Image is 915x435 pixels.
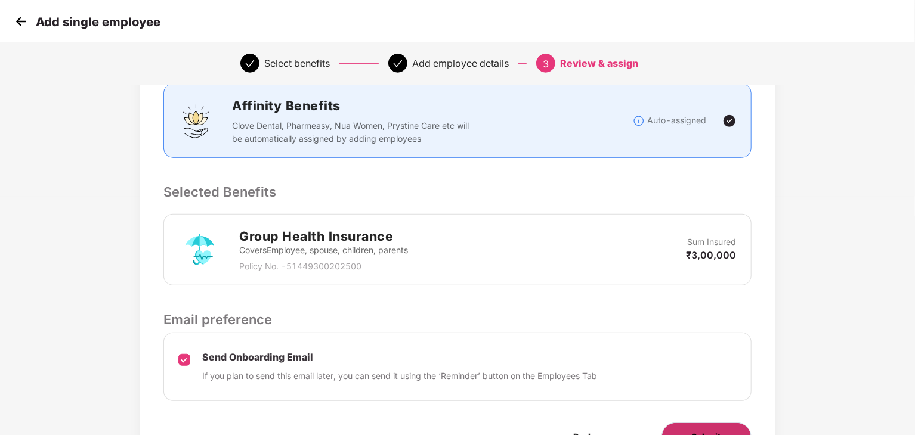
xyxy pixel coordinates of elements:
[232,119,472,145] p: Clove Dental, Pharmeasy, Nua Women, Prystine Care etc will be automatically assigned by adding em...
[163,309,751,330] p: Email preference
[36,15,160,29] p: Add single employee
[264,54,330,73] div: Select benefits
[202,369,597,383] p: If you plan to send this email later, you can send it using the ‘Reminder’ button on the Employee...
[687,248,737,262] p: ₹3,00,000
[543,58,549,70] span: 3
[239,226,408,246] h2: Group Health Insurance
[245,59,255,69] span: check
[688,235,737,248] p: Sum Insured
[178,228,221,271] img: svg+xml;base64,PHN2ZyB4bWxucz0iaHR0cDovL3d3dy53My5vcmcvMjAwMC9zdmciIHdpZHRoPSI3MiIgaGVpZ2h0PSI3Mi...
[163,182,751,202] p: Selected Benefits
[722,114,737,128] img: svg+xml;base64,PHN2ZyBpZD0iVGljay0yNHgyNCIgeG1sbnM9Imh0dHA6Ly93d3cudzMub3JnLzIwMDAvc3ZnIiB3aWR0aD...
[412,54,509,73] div: Add employee details
[393,59,403,69] span: check
[239,260,408,273] p: Policy No. - 51449300202500
[232,96,632,116] h2: Affinity Benefits
[202,351,597,363] p: Send Onboarding Email
[648,114,707,127] p: Auto-assigned
[560,54,638,73] div: Review & assign
[633,115,645,127] img: svg+xml;base64,PHN2ZyBpZD0iSW5mb18tXzMyeDMyIiBkYXRhLW5hbWU9IkluZm8gLSAzMngzMiIgeG1sbnM9Imh0dHA6Ly...
[12,13,30,30] img: svg+xml;base64,PHN2ZyB4bWxucz0iaHR0cDovL3d3dy53My5vcmcvMjAwMC9zdmciIHdpZHRoPSIzMCIgaGVpZ2h0PSIzMC...
[178,103,214,139] img: svg+xml;base64,PHN2ZyBpZD0iQWZmaW5pdHlfQmVuZWZpdHMiIGRhdGEtbmFtZT0iQWZmaW5pdHkgQmVuZWZpdHMiIHhtbG...
[239,244,408,257] p: Covers Employee, spouse, children, parents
